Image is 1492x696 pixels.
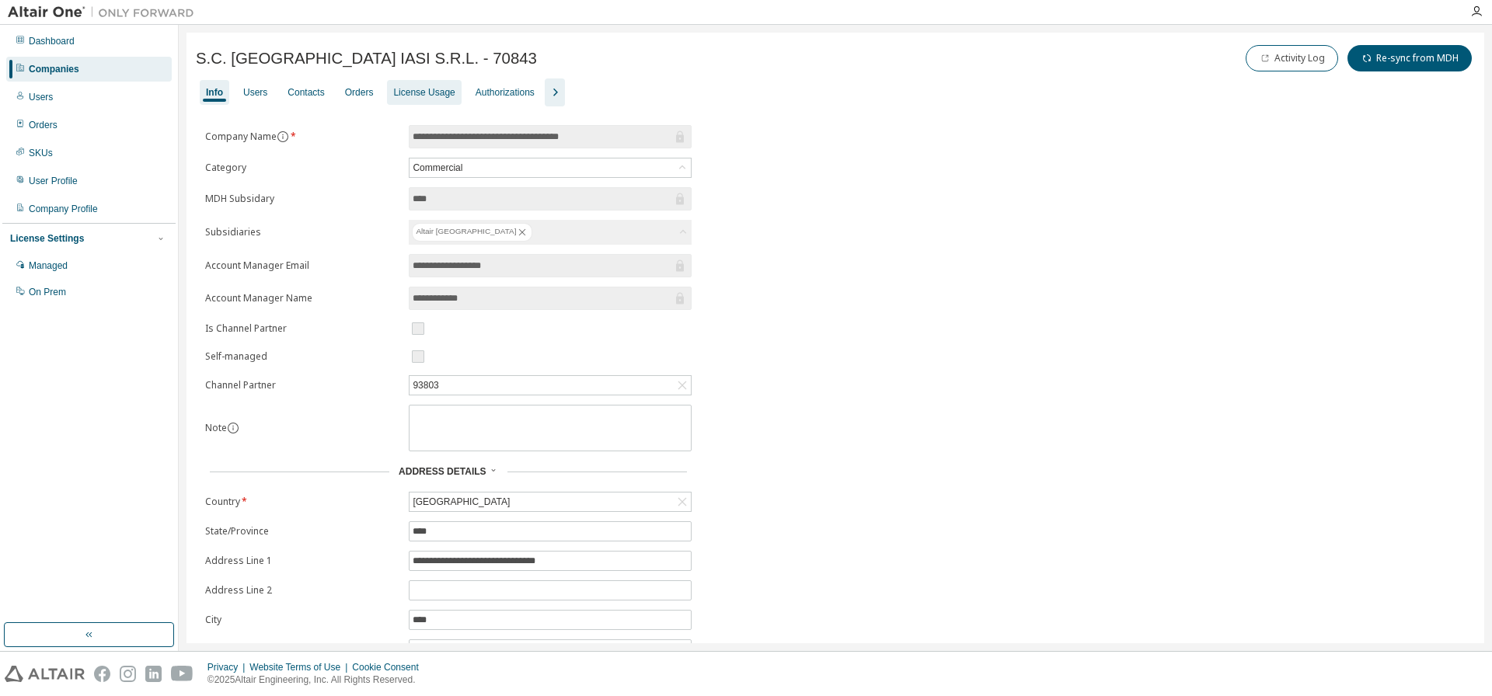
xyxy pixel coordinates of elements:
label: Self-managed [205,350,399,363]
img: youtube.svg [171,666,193,682]
div: Managed [29,259,68,272]
label: Country [205,496,399,508]
div: Authorizations [476,86,535,99]
span: S.C. [GEOGRAPHIC_DATA] IASI S.R.L. - 70843 [196,50,537,68]
label: Subsidiaries [205,226,399,238]
div: [GEOGRAPHIC_DATA] [410,493,512,510]
label: Is Channel Partner [205,322,399,335]
button: information [227,422,239,434]
img: altair_logo.svg [5,666,85,682]
div: Commercial [410,158,691,177]
span: Address Details [399,466,486,477]
img: linkedin.svg [145,666,162,682]
div: Website Terms of Use [249,661,352,673]
div: [GEOGRAPHIC_DATA] [410,492,691,511]
button: Re-sync from MDH [1347,45,1472,71]
p: © 2025 Altair Engineering, Inc. All Rights Reserved. [207,673,428,687]
label: Company Name [205,130,399,143]
label: City [205,614,399,626]
div: Cookie Consent [352,661,427,673]
div: Orders [345,86,374,99]
div: Orders [29,119,58,131]
div: Contacts [288,86,324,99]
label: MDH Subsidary [205,193,399,205]
div: Dashboard [29,35,75,47]
label: Account Manager Name [205,292,399,304]
div: Users [243,86,267,99]
img: facebook.svg [94,666,110,682]
div: License Settings [10,232,84,245]
div: Commercial [410,159,465,176]
div: Company Profile [29,203,98,215]
label: Account Manager Email [205,259,399,272]
div: Privacy [207,661,249,673]
div: License Usage [393,86,455,99]
label: Note [205,421,227,434]
div: User Profile [29,175,78,187]
div: Info [206,86,223,99]
div: Companies [29,63,79,75]
div: 93803 [410,376,691,395]
div: On Prem [29,286,66,298]
label: State/Province [205,525,399,538]
label: Address Line 2 [205,584,399,597]
label: Address Line 1 [205,555,399,567]
div: Altair [GEOGRAPHIC_DATA] [412,223,532,242]
img: instagram.svg [120,666,136,682]
div: 93803 [410,377,441,394]
label: Channel Partner [205,379,399,391]
button: Activity Log [1246,45,1338,71]
button: information [277,130,289,143]
label: Category [205,162,399,174]
img: Altair One [8,5,202,20]
div: Users [29,91,53,103]
div: Altair [GEOGRAPHIC_DATA] [409,220,692,245]
div: SKUs [29,147,53,159]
